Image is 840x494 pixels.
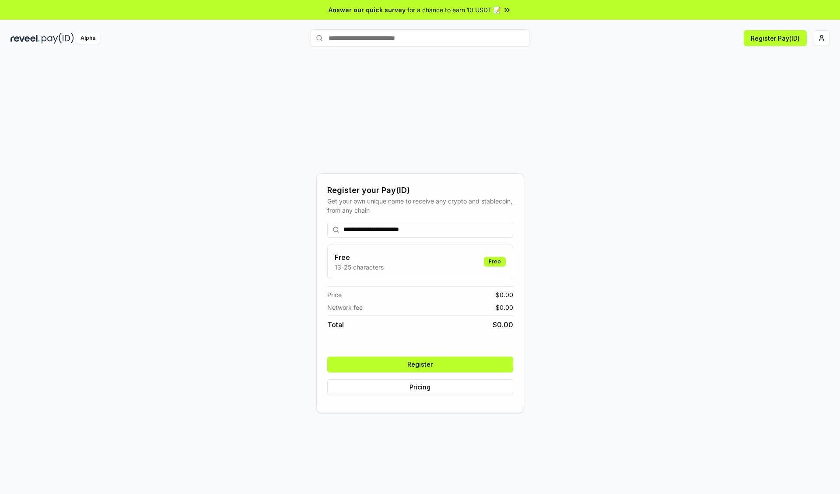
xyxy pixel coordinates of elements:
[42,33,74,44] img: pay_id
[493,319,513,330] span: $ 0.00
[484,257,506,266] div: Free
[327,379,513,395] button: Pricing
[496,290,513,299] span: $ 0.00
[327,290,342,299] span: Price
[744,30,807,46] button: Register Pay(ID)
[335,252,384,263] h3: Free
[327,303,363,312] span: Network fee
[327,196,513,215] div: Get your own unique name to receive any crypto and stablecoin, from any chain
[327,319,344,330] span: Total
[335,263,384,272] p: 13-25 characters
[327,184,513,196] div: Register your Pay(ID)
[76,33,100,44] div: Alpha
[10,33,40,44] img: reveel_dark
[327,357,513,372] button: Register
[496,303,513,312] span: $ 0.00
[329,5,406,14] span: Answer our quick survey
[407,5,501,14] span: for a chance to earn 10 USDT 📝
